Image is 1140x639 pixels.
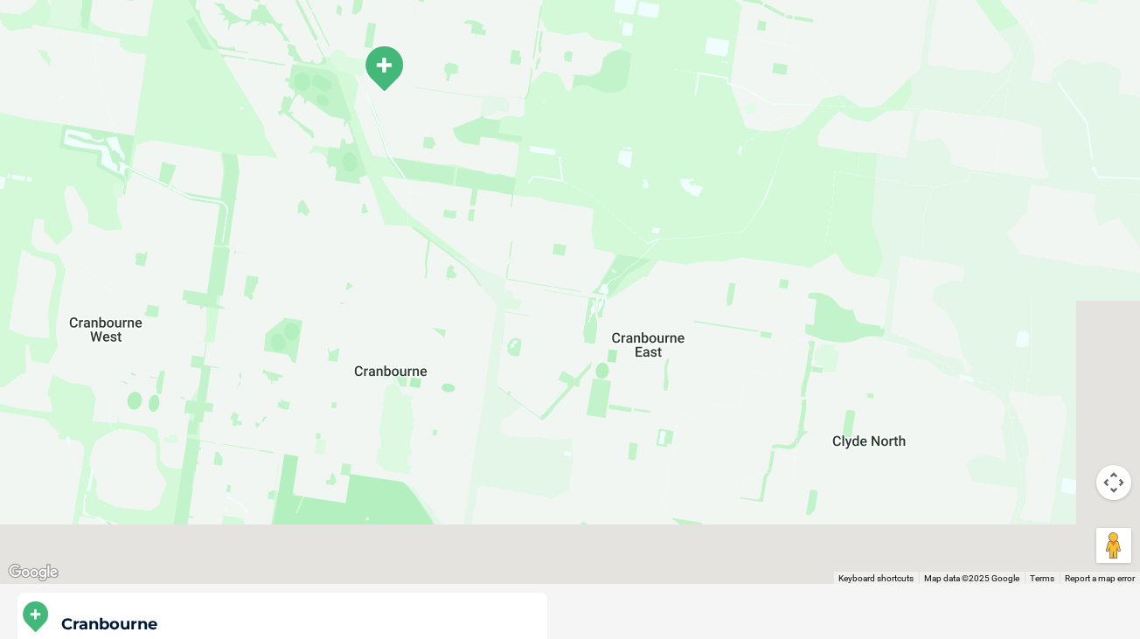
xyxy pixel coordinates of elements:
button: Map camera controls [1096,465,1131,500]
button: Keyboard shortcuts [838,573,914,585]
a: Report a map error [1065,573,1135,583]
div: Cranbourne [362,45,406,93]
img: Google [4,561,62,584]
a: Terms (opens in new tab) [1030,573,1054,583]
button: Drag Pegman onto the map to open Street View [1096,528,1131,563]
span: Map data ©2025 Google [924,573,1019,583]
h5: Cranbourne [61,616,532,632]
a: Open this area in Google Maps (opens a new window) [4,561,62,584]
